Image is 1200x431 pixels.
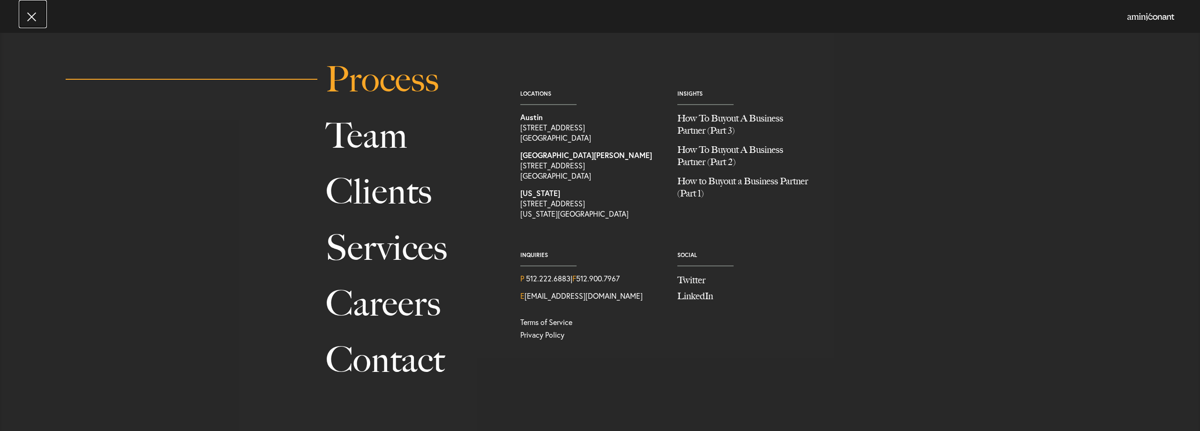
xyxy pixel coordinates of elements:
a: Process [326,52,499,107]
a: Email Us [520,291,643,301]
strong: Austin [520,112,543,122]
span: F [572,273,576,284]
a: Team [326,108,499,164]
a: Privacy Policy [520,330,663,340]
a: Contact [326,332,499,388]
a: Home [1127,14,1174,21]
a: Careers [326,276,499,332]
img: Amini & Conant [1127,13,1174,21]
a: Call us at 5122226883 [526,273,570,284]
a: How To Buyout A Business Partner (Part 2) [677,144,820,175]
span: P [520,273,524,284]
a: Locations [520,90,551,97]
a: View on map [520,150,663,181]
span: Social [677,252,820,258]
span: Inquiries [520,252,663,258]
a: How To Buyout A Business Partner (Part 3) [677,112,820,144]
div: | 512.900.7967 [520,273,663,284]
a: Follow us on Twitter [677,273,820,287]
a: Clients [326,164,499,219]
a: Terms of Service [520,317,572,327]
a: Join us on LinkedIn [677,289,820,303]
strong: [US_STATE] [520,188,560,198]
a: Insights [677,90,703,97]
strong: [GEOGRAPHIC_DATA][PERSON_NAME] [520,150,652,160]
a: How to Buyout a Business Partner (Part 1) [677,175,820,206]
a: View on map [520,188,663,219]
a: View on map [520,112,663,143]
span: E [520,291,525,301]
a: Services [326,220,499,276]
